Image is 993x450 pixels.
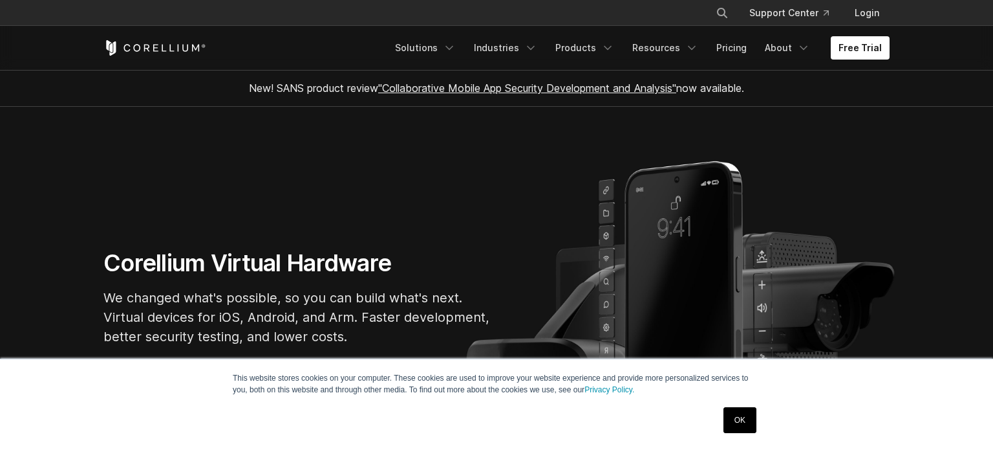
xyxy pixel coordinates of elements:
[844,1,890,25] a: Login
[103,249,491,278] h1: Corellium Virtual Hardware
[723,407,756,433] a: OK
[584,385,634,394] a: Privacy Policy.
[548,36,622,60] a: Products
[757,36,818,60] a: About
[466,36,545,60] a: Industries
[249,82,744,95] span: New! SANS product review now available.
[103,288,491,346] p: We changed what's possible, so you can build what's next. Virtual devices for iOS, Android, and A...
[739,1,839,25] a: Support Center
[103,40,206,56] a: Corellium Home
[709,36,754,60] a: Pricing
[710,1,734,25] button: Search
[378,82,676,95] a: "Collaborative Mobile App Security Development and Analysis"
[387,36,890,60] div: Navigation Menu
[233,372,760,396] p: This website stores cookies on your computer. These cookies are used to improve your website expe...
[625,36,706,60] a: Resources
[387,36,464,60] a: Solutions
[700,1,890,25] div: Navigation Menu
[831,36,890,60] a: Free Trial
